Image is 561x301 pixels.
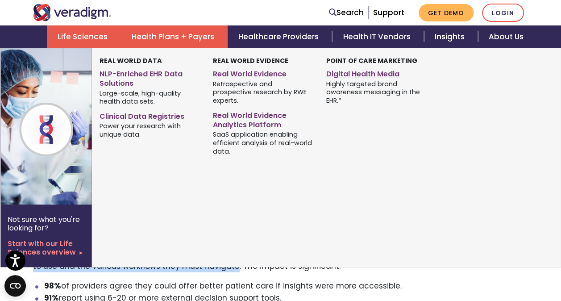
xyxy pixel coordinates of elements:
[332,25,424,48] a: Health IT Vendors
[478,25,534,48] a: About Us
[419,4,474,21] a: Get Demo
[100,109,199,121] a: Clinical Data Registries
[44,280,528,292] li: of providers agree they could offer better patient care if insights were more accessible.
[213,56,288,65] strong: Real World Evidence
[213,108,313,130] a: Real World Evidence Analytics Platform
[8,239,84,256] a: Start with our Life Sciences overview
[44,280,61,291] strong: 98%
[390,237,550,290] iframe: Drift Chat Widget
[100,66,199,88] a: NLP-Enriched EHR Data Solutions
[0,48,144,205] img: Life Sciences
[100,56,162,65] strong: Real World Data
[329,7,364,19] a: Search
[373,7,404,18] a: Support
[213,79,313,105] span: Retrospective and prospective research by RWE experts.
[326,79,426,105] span: Highly targeted brand awareness messaging in the EHR.*
[213,66,313,79] a: Real World Evidence
[326,56,417,65] strong: Point of Care Marketing
[424,25,478,48] a: Insights
[33,4,111,21] img: Veradigm logo
[213,130,313,156] span: SaaS application enabling efficient analysis of real-world data.
[326,66,426,79] a: Digital Health Media
[121,25,228,48] a: Health Plans + Payers
[4,275,26,297] button: Open CMP widget
[228,25,332,48] a: Healthcare Providers
[47,25,121,48] a: Life Sciences
[100,88,199,106] span: Large-scale, high-quality health data sets.
[482,4,524,22] a: Login
[8,215,84,232] p: Not sure what you're looking for?
[100,121,199,139] span: Power your research with unique data.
